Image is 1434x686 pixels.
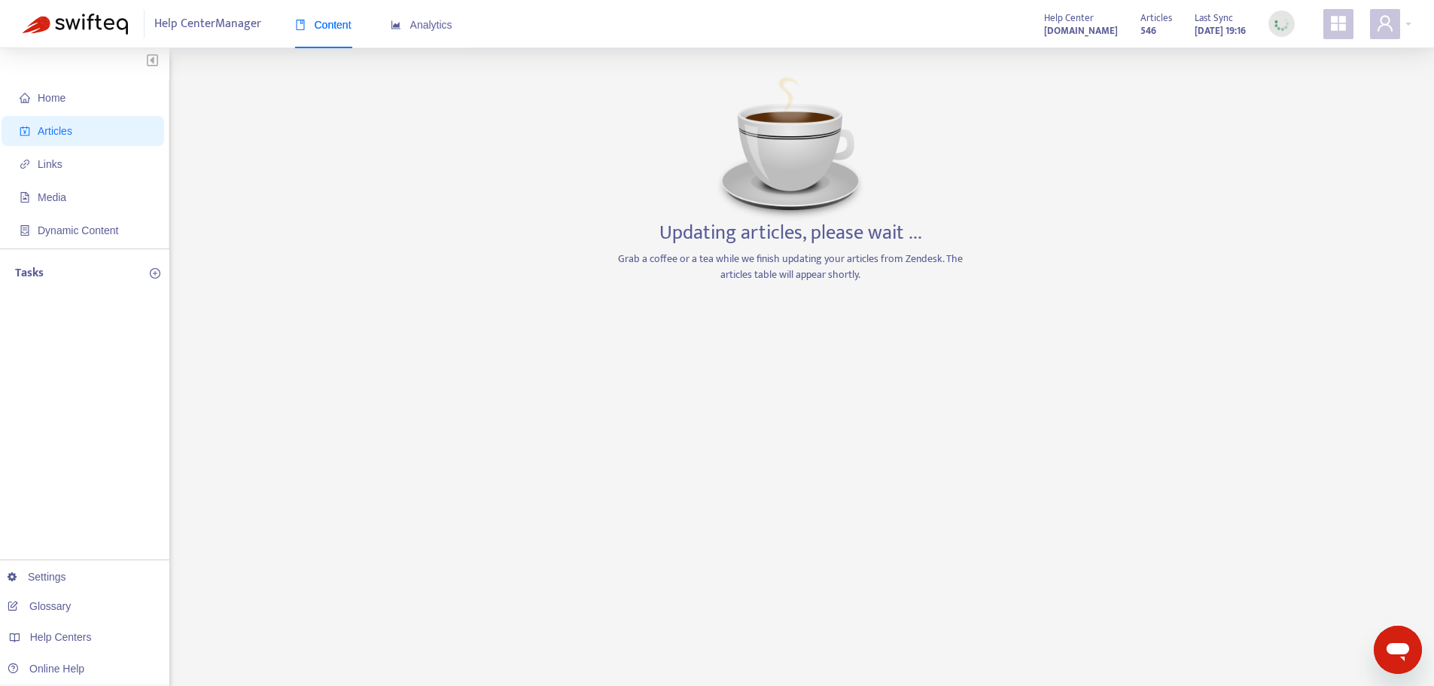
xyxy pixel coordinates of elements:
img: sync_loading.0b5143dde30e3a21642e.gif [1272,14,1291,33]
span: account-book [20,126,30,136]
img: Coffee image [715,71,866,221]
span: Media [38,191,66,203]
span: Articles [38,125,72,137]
span: book [295,20,306,30]
span: Help Center Manager [154,10,261,38]
strong: [DOMAIN_NAME] [1044,23,1118,39]
a: [DOMAIN_NAME] [1044,22,1118,39]
span: Content [295,19,352,31]
strong: 546 [1140,23,1156,39]
span: user [1376,14,1394,32]
span: appstore [1329,14,1347,32]
span: plus-circle [150,268,160,279]
span: Home [38,92,65,104]
a: Settings [8,571,66,583]
img: Swifteq [23,14,128,35]
iframe: Button to launch messaging window [1374,626,1422,674]
span: Articles [1140,10,1172,26]
p: Grab a coffee or a tea while we finish updating your articles from Zendesk. The articles table wi... [613,251,967,282]
span: container [20,225,30,236]
span: link [20,159,30,169]
span: Links [38,158,62,170]
span: Help Centers [30,631,92,643]
a: Glossary [8,600,71,612]
p: Tasks [15,264,44,282]
span: Analytics [391,19,452,31]
span: area-chart [391,20,401,30]
span: Last Sync [1195,10,1233,26]
span: home [20,93,30,103]
h3: Updating articles, please wait ... [659,221,922,245]
span: Help Center [1044,10,1094,26]
strong: [DATE] 19:16 [1195,23,1246,39]
span: Dynamic Content [38,224,118,236]
span: file-image [20,192,30,203]
a: Online Help [8,663,84,675]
